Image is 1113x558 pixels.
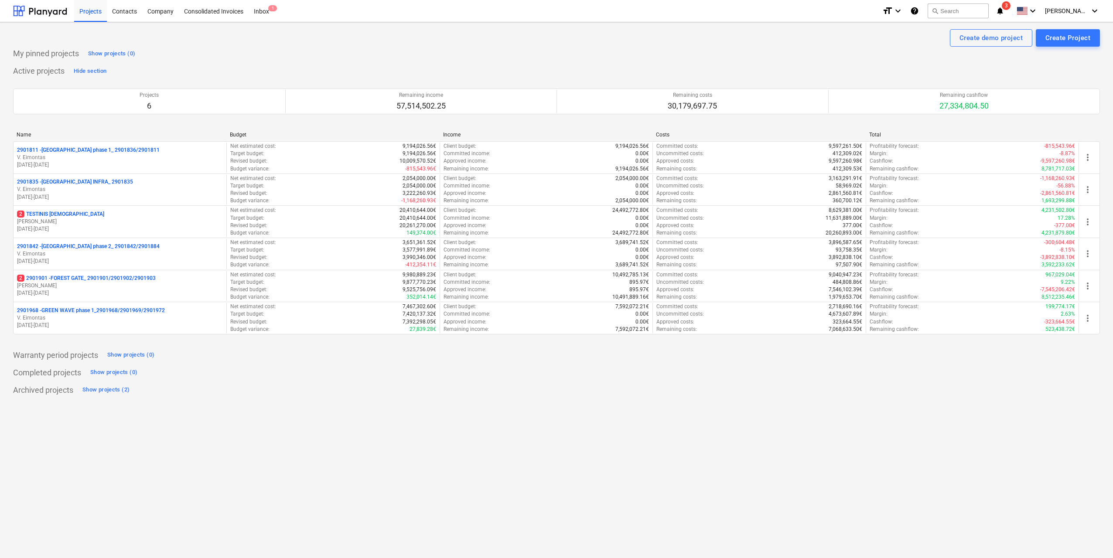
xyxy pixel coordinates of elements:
[656,190,694,197] p: Approved costs :
[870,229,919,237] p: Remaining cashflow :
[403,143,436,150] p: 9,194,026.56€
[17,314,223,322] p: V. Eimontas
[444,143,476,150] p: Client budget :
[444,197,489,204] p: Remaining income :
[444,303,476,310] p: Client budget :
[870,293,919,301] p: Remaining cashflow :
[17,243,160,250] p: 2901842 - [GEOGRAPHIC_DATA] phase 2_ 2901842/2901884
[1082,217,1093,227] span: more_vert
[870,279,888,286] p: Margin :
[444,165,489,173] p: Remaining income :
[910,6,919,16] i: Knowledge base
[635,310,649,318] p: 0.00€
[612,271,649,279] p: 10,492,785.13€
[443,132,649,138] div: Income
[444,293,489,301] p: Remaining income :
[1045,326,1075,333] p: 523,438.72€
[107,350,154,360] div: Show projects (0)
[17,218,223,225] p: [PERSON_NAME]
[870,207,919,214] p: Profitability forecast :
[829,310,862,318] p: 4,673,607.89€
[1045,271,1075,279] p: 967,029.04€
[444,182,490,190] p: Committed income :
[939,92,989,99] p: Remaining cashflow
[399,214,436,222] p: 20,410,644.00€
[17,211,223,233] div: 2TESTINIS [DEMOGRAPHIC_DATA][PERSON_NAME][DATE]-[DATE]
[1044,143,1075,150] p: -815,543.96€
[829,293,862,301] p: 1,979,653.70€
[635,150,649,157] p: 0.00€
[656,182,704,190] p: Uncommitted costs :
[140,101,159,111] p: 6
[1041,261,1075,269] p: 3,592,233.62€
[833,165,862,173] p: 412,309.53€
[615,303,649,310] p: 7,592,072.21€
[1058,214,1075,222] p: 17.28%
[410,326,436,333] p: 27,839.28€
[826,229,862,237] p: 20,260,893.00€
[444,207,476,214] p: Client budget :
[829,239,862,246] p: 3,896,587.65€
[870,310,888,318] p: Margin :
[833,150,862,157] p: 412,309.02€
[635,182,649,190] p: 0.00€
[17,243,223,265] div: 2901842 -[GEOGRAPHIC_DATA] phase 2_ 2901842/2901884V. Eimontas[DATE]-[DATE]
[1082,152,1093,163] span: more_vert
[829,143,862,150] p: 9,597,261.50€
[403,190,436,197] p: 3,222,260.93€
[829,254,862,261] p: 3,892,838.10€
[612,229,649,237] p: 24,492,772.80€
[444,326,489,333] p: Remaining income :
[17,186,223,193] p: V. Eimontas
[656,197,697,204] p: Remaining costs :
[635,246,649,254] p: 0.00€
[656,165,697,173] p: Remaining costs :
[615,326,649,333] p: 7,592,072.21€
[230,132,436,138] div: Budget
[615,261,649,269] p: 3,689,741.52€
[1040,157,1075,165] p: -9,597,260.98€
[230,286,267,293] p: Revised budget :
[230,143,276,150] p: Net estimated cost :
[870,286,893,293] p: Cashflow :
[17,211,104,218] p: TESTINIS [DEMOGRAPHIC_DATA]
[1069,516,1113,558] div: Chat Widget
[1040,254,1075,261] p: -3,892,838.10€
[1044,239,1075,246] p: -300,604.48€
[17,307,165,314] p: 2901968 - GREEN WAVE phase 1_2901968/2901969/2901972
[444,239,476,246] p: Client budget :
[656,222,694,229] p: Approved costs :
[230,261,270,269] p: Budget variance :
[1082,281,1093,291] span: more_vert
[656,318,694,326] p: Approved costs :
[88,366,140,380] button: Show projects (0)
[635,254,649,261] p: 0.00€
[396,92,446,99] p: Remaining income
[656,214,704,222] p: Uncommitted costs :
[870,197,919,204] p: Remaining cashflow :
[1054,222,1075,229] p: -377.00€
[656,310,704,318] p: Uncommitted costs :
[893,6,903,16] i: keyboard_arrow_down
[17,258,223,265] p: [DATE] - [DATE]
[403,182,436,190] p: 2,054,000.00€
[86,47,137,61] button: Show projects (0)
[444,190,486,197] p: Approved income :
[17,194,223,201] p: [DATE] - [DATE]
[17,275,24,282] span: 2
[1040,190,1075,197] p: -2,861,560.81€
[17,178,133,186] p: 2901835 - [GEOGRAPHIC_DATA] INFRA_ 2901835
[399,157,436,165] p: 10,009,570.52€
[230,182,264,190] p: Target budget :
[833,197,862,204] p: 360,700.12€
[444,175,476,182] p: Client budget :
[1041,197,1075,204] p: 1,693,299.88€
[836,261,862,269] p: 97,507.90€
[1040,175,1075,182] p: -1,168,260.93€
[13,48,79,59] p: My pinned projects
[80,383,132,397] button: Show projects (2)
[870,182,888,190] p: Margin :
[403,318,436,326] p: 7,392,298.05€
[406,229,436,237] p: 149,374.00€
[403,279,436,286] p: 9,877,770.23€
